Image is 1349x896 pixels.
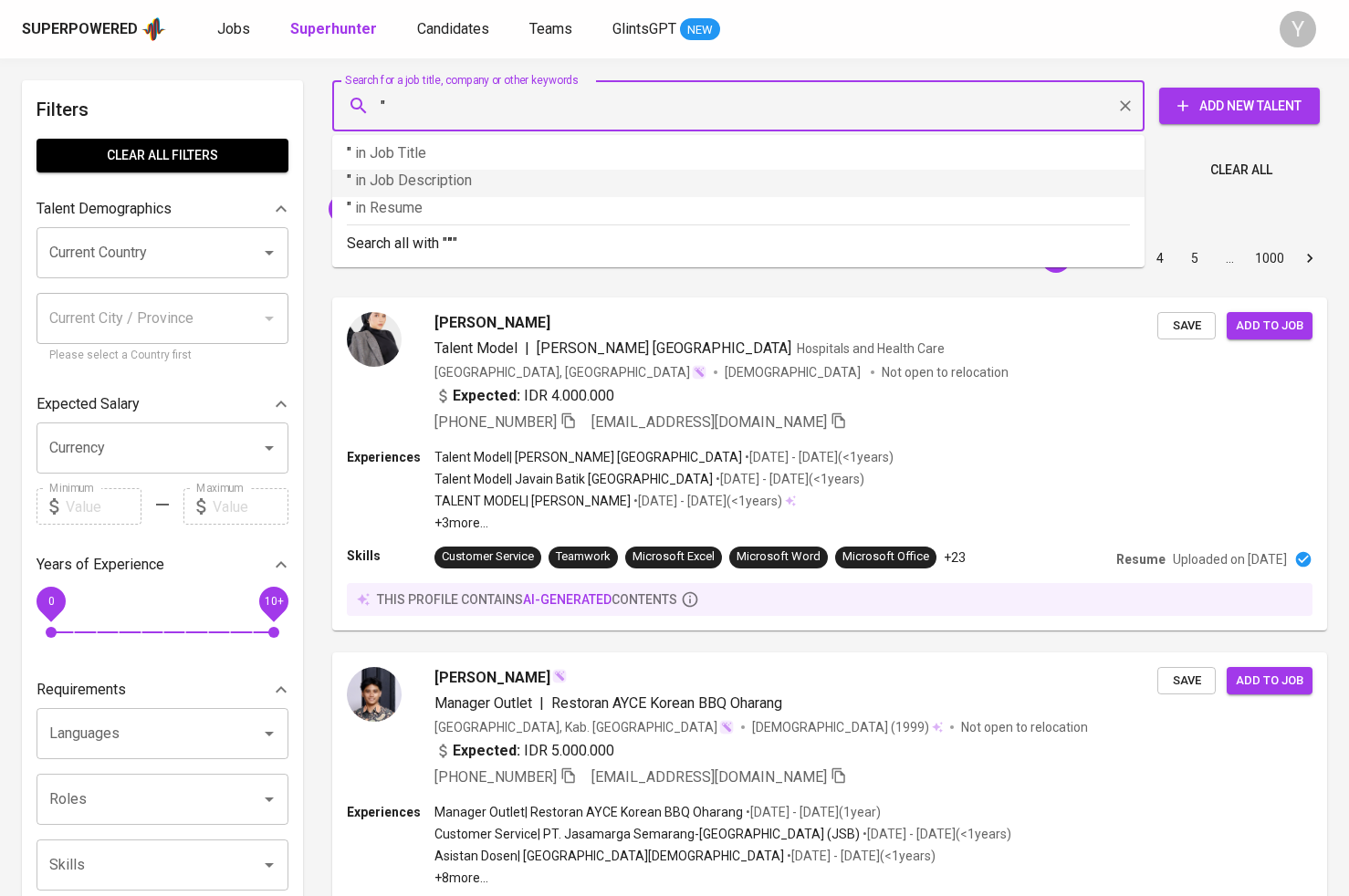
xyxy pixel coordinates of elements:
[37,198,172,220] p: Talent Demographics
[612,18,720,41] a: GlintsGPT NEW
[256,721,282,746] button: Open
[332,297,1327,630] a: [PERSON_NAME]Talent Model|[PERSON_NAME] [GEOGRAPHIC_DATA]Hospitals and Health Care[GEOGRAPHIC_DAT...
[37,554,164,576] p: Years of Experience
[612,20,676,37] span: GlintsGPT
[523,592,612,607] span: AI-generated
[51,144,274,167] span: Clear All filters
[329,200,450,217] span: "[PERSON_NAME]"
[37,386,288,422] div: Expected Salary
[692,365,706,380] img: magic_wand.svg
[434,514,894,532] p: +3 more ...
[434,768,557,786] span: [PHONE_NUMBER]
[447,234,453,252] b: "
[47,595,54,608] span: 0
[434,492,631,510] p: TALENT MODEL | [PERSON_NAME]
[355,199,423,216] span: in Resume
[842,548,929,566] div: Microsoft Office
[264,595,283,608] span: 10+
[434,718,734,736] div: [GEOGRAPHIC_DATA], Kab. [GEOGRAPHIC_DATA]
[737,548,821,566] div: Microsoft Word
[1157,667,1216,695] button: Save
[434,667,550,689] span: [PERSON_NAME]
[1159,88,1320,124] button: Add New Talent
[141,16,166,43] img: app logo
[591,413,827,431] span: [EMAIL_ADDRESS][DOMAIN_NAME]
[217,18,254,41] a: Jobs
[1113,93,1138,119] button: Clear
[434,803,743,821] p: Manager Outlet | Restoran AYCE Korean BBQ Oharang
[37,139,288,172] button: Clear All filters
[442,548,534,566] div: Customer Service
[633,548,715,566] div: Microsoft Excel
[290,18,381,41] a: Superhunter
[22,19,138,40] div: Superpowered
[752,718,943,736] div: (1999)
[434,694,532,712] span: Manager Outlet
[347,448,434,466] p: Experiences
[944,548,966,567] p: +23
[37,95,288,124] h6: Filters
[713,470,864,488] p: • [DATE] - [DATE] ( <1 years )
[539,693,544,714] span: |
[1227,667,1312,695] button: Add to job
[1203,153,1280,187] button: Clear All
[66,488,141,525] input: Value
[1157,312,1216,340] button: Save
[743,803,881,821] p: • [DATE] - [DATE] ( 1 year )
[1280,11,1316,47] div: Y
[1004,244,1327,273] nav: pagination navigation
[434,470,713,488] p: Talent Model | Javain Batik [GEOGRAPHIC_DATA]
[784,847,936,865] p: • [DATE] - [DATE] ( <1 years )
[434,385,614,407] div: IDR 4.000.000
[256,787,282,812] button: Open
[742,448,894,466] p: • [DATE] - [DATE] ( <1 years )
[882,363,1009,381] p: Not open to relocation
[1210,159,1272,182] span: Clear All
[797,341,945,356] span: Hospitals and Health Care
[1174,95,1305,118] span: Add New Talent
[752,718,891,736] span: [DEMOGRAPHIC_DATA]
[551,694,782,712] span: Restoran AYCE Korean BBQ Oharang
[434,413,557,431] span: [PHONE_NUMBER]
[556,548,611,566] div: Teamwork
[290,20,377,37] b: Superhunter
[347,233,1130,255] p: Search all with " "
[1295,244,1324,273] button: Go to next page
[256,852,282,878] button: Open
[1116,550,1166,568] p: Resume
[434,869,1011,887] p: +8 more ...
[347,803,434,821] p: Experiences
[537,339,791,357] span: [PERSON_NAME] [GEOGRAPHIC_DATA]
[1227,312,1312,340] button: Add to job
[347,170,1130,192] p: "
[1145,244,1175,273] button: Go to page 4
[49,347,276,365] p: Please select a Country first
[529,18,576,41] a: Teams
[1236,316,1303,337] span: Add to job
[1236,671,1303,692] span: Add to job
[1166,316,1207,337] span: Save
[434,825,860,843] p: Customer Service | PT. Jasamarga Semarang-[GEOGRAPHIC_DATA] (JSB)
[434,448,742,466] p: Talent Model | [PERSON_NAME] [GEOGRAPHIC_DATA]
[631,492,782,510] p: • [DATE] - [DATE] ( <1 years )
[37,547,288,583] div: Years of Experience
[525,338,529,359] span: |
[725,363,863,381] span: [DEMOGRAPHIC_DATA]
[377,590,677,609] p: this profile contains contents
[529,20,572,37] span: Teams
[213,488,288,525] input: Value
[347,312,402,367] img: 61e6277b9131e2f1c4422d75f665d5a2.jpeg
[1215,249,1244,267] div: …
[355,144,426,161] span: in Job Title
[552,669,567,683] img: magic_wand.svg
[37,679,126,701] p: Requirements
[453,385,520,407] b: Expected:
[347,667,402,722] img: ab27784ffb10a36486adbb509ad56b7c.jpg
[961,718,1088,736] p: Not open to relocation
[591,768,827,786] span: [EMAIL_ADDRESS][DOMAIN_NAME]
[860,825,1011,843] p: • [DATE] - [DATE] ( <1 years )
[355,172,472,189] span: in Job Description
[1250,244,1290,273] button: Go to page 1000
[347,142,1130,164] p: "
[680,21,720,39] span: NEW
